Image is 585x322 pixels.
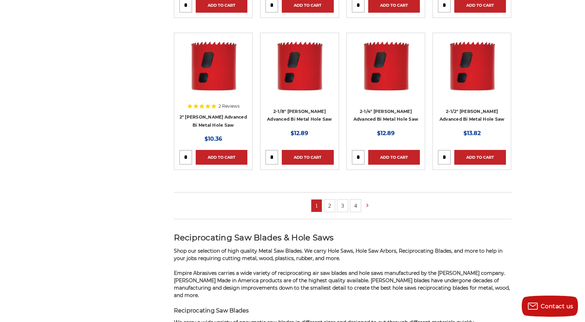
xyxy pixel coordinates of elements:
[174,307,249,314] span: Reciprocating Saw Blades
[291,130,308,137] span: $12.89
[463,130,481,137] span: $13.82
[324,200,335,212] a: 2
[352,38,420,106] a: 2-1/4" Morse Advanced Bi Metal Hole Saw
[180,114,247,128] a: 2" [PERSON_NAME] Advanced Bi Metal Hole Saw
[267,109,332,122] a: 2-1/8" [PERSON_NAME] Advanced Bi Metal Hole Saw
[219,104,240,108] span: 2 Reviews
[440,109,505,122] a: 2-1/2" [PERSON_NAME] Advanced Bi Metal Hole Saw
[311,200,322,212] a: 1
[265,38,333,106] a: 2-1/8" Morse Advanced Bi Metal Hole Saw
[377,130,395,137] span: $12.89
[174,248,502,261] span: Shop our selection of high quality Metal Saw Blades. We carry Hole Saws, Hole Saw Arbors, Recipro...
[282,150,333,165] a: Add to Cart
[271,38,327,94] img: 2-1/8" Morse Advanced Bi Metal Hole Saw
[522,296,578,317] button: Contact us
[454,150,506,165] a: Add to Cart
[196,150,247,165] a: Add to Cart
[204,135,222,142] span: $10.36
[353,109,418,122] a: 2-1/4" [PERSON_NAME] Advanced Bi Metal Hole Saw
[185,38,241,94] img: 2" Morse Advanced Bi Metal Hole Saw
[368,150,420,165] a: Add to Cart
[174,270,510,298] span: Empire Abrasives carries a wide variety of reciprocating air saw blades and hole saws manufacture...
[438,38,506,106] a: 2-1/2" Morse Advanced Bi Metal Hole Saw
[337,200,348,212] a: 3
[174,233,334,242] span: Reciprocating Saw Blades & Hole Saws
[541,303,573,310] span: Contact us
[444,38,500,94] img: 2-1/2" Morse Advanced Bi Metal Hole Saw
[179,38,247,106] a: 2" Morse Advanced Bi Metal Hole Saw
[350,200,361,212] a: 4
[358,38,414,94] img: 2-1/4" Morse Advanced Bi Metal Hole Saw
